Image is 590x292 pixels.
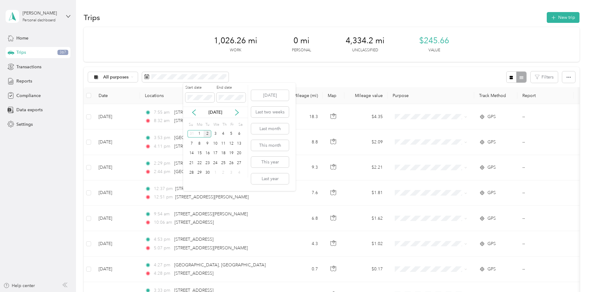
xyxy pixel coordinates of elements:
[94,257,140,282] td: [DATE]
[344,87,388,104] th: Mileage value
[140,87,282,104] th: Locations
[196,169,204,177] div: 29
[211,130,219,138] div: 3
[188,120,193,129] div: Su
[196,150,204,157] div: 15
[344,180,388,206] td: $1.81
[204,120,210,129] div: Tu
[282,155,323,180] td: 9.3
[174,262,266,268] span: [GEOGRAPHIC_DATA], [GEOGRAPHIC_DATA]
[204,150,212,157] div: 16
[23,19,56,22] div: Personal dashboard
[16,35,28,41] span: Home
[227,169,235,177] div: 3
[282,129,323,155] td: 8.8
[251,90,289,101] button: [DATE]
[211,150,219,157] div: 17
[84,14,100,21] h1: Trips
[16,49,26,56] span: Trips
[251,140,289,151] button: This month
[227,150,235,157] div: 19
[204,130,212,138] div: 2
[16,92,41,99] span: Compliance
[211,169,219,177] div: 1
[204,159,212,167] div: 23
[487,139,496,146] span: GPS
[188,150,196,157] div: 14
[154,262,171,269] span: 4:27 pm
[235,159,243,167] div: 27
[217,85,246,91] label: End date
[282,231,323,256] td: 4.3
[174,144,248,149] span: [STREET_ADDRESS][PERSON_NAME]
[282,206,323,231] td: 6.8
[212,120,219,129] div: We
[517,206,574,231] td: --
[154,270,171,277] span: 4:28 pm
[154,160,171,167] span: 2:29 pm
[202,109,228,116] p: [DATE]
[154,134,171,141] span: 3:53 pm
[94,206,140,231] td: [DATE]
[292,48,311,53] p: Personal
[227,159,235,167] div: 26
[94,231,140,256] td: [DATE]
[555,257,590,292] iframe: Everlance-gr Chat Button Frame
[174,169,266,174] span: [GEOGRAPHIC_DATA], [GEOGRAPHIC_DATA]
[174,110,248,115] span: [STREET_ADDRESS][PERSON_NAME]
[235,130,243,138] div: 6
[251,107,289,117] button: Last two weeks
[175,194,249,200] span: [STREET_ADDRESS][PERSON_NAME]
[23,10,61,16] div: [PERSON_NAME]
[282,87,323,104] th: Mileage (mi)
[517,231,574,256] td: --
[388,87,474,104] th: Purpose
[57,50,68,55] span: 367
[517,129,574,155] td: --
[174,161,248,166] span: [STREET_ADDRESS][PERSON_NAME]
[487,113,496,120] span: GPS
[196,120,202,129] div: Mo
[188,159,196,167] div: 21
[188,169,196,177] div: 28
[487,240,496,247] span: GPS
[323,87,344,104] th: Map
[211,140,219,147] div: 10
[214,36,257,46] span: 1,026.26 mi
[103,75,129,79] span: All purposes
[344,155,388,180] td: $2.21
[204,169,212,177] div: 30
[251,157,289,167] button: This year
[3,282,35,289] button: Help center
[487,266,496,273] span: GPS
[221,120,227,129] div: Th
[237,120,243,129] div: Sa
[219,130,227,138] div: 4
[344,104,388,129] td: $4.35
[185,85,214,91] label: Start date
[94,87,140,104] th: Date
[154,236,171,243] span: 4:53 pm
[344,257,388,282] td: $0.17
[251,173,289,184] button: Last year
[346,36,385,46] span: 4,334.2 mi
[196,140,204,147] div: 8
[154,143,171,150] span: 4:11 pm
[219,159,227,167] div: 25
[227,140,235,147] div: 12
[154,117,171,124] span: 8:32 am
[174,135,266,140] span: [GEOGRAPHIC_DATA], [GEOGRAPHIC_DATA]
[547,12,579,23] button: New trip
[474,87,517,104] th: Track Method
[219,150,227,157] div: 18
[16,107,43,113] span: Data exports
[211,159,219,167] div: 24
[174,237,213,242] span: [STREET_ADDRESS]
[94,155,140,180] td: [DATE]
[235,169,243,177] div: 4
[487,215,496,222] span: GPS
[154,245,171,252] span: 5:07 pm
[282,257,323,282] td: 0.7
[175,220,214,225] span: [STREET_ADDRESS]
[174,118,213,123] span: [STREET_ADDRESS]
